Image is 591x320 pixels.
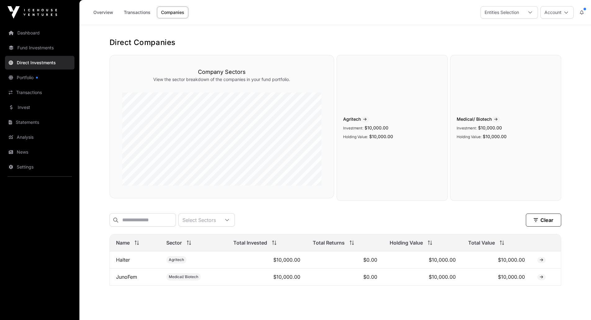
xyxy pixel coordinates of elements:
[5,160,74,174] a: Settings
[313,239,345,246] span: Total Returns
[122,68,321,76] h3: Company Sectors
[5,86,74,99] a: Transactions
[390,239,423,246] span: Holding Value
[89,7,117,18] a: Overview
[383,268,462,286] td: $10,000.00
[462,251,531,268] td: $10,000.00
[5,56,74,70] a: Direct Investments
[5,41,74,55] a: Fund Investments
[343,116,441,123] span: Agritech
[526,214,561,227] button: Clear
[116,239,130,246] span: Name
[343,134,368,139] span: Holding Value:
[5,71,74,84] a: Portfolio
[166,239,182,246] span: Sector
[7,6,57,19] img: Icehouse Ventures Logo
[343,126,363,130] span: Investment:
[478,125,502,130] span: $10,000.00
[307,251,383,268] td: $0.00
[227,251,307,268] td: $10,000.00
[365,125,388,130] span: $10,000.00
[169,257,184,262] span: Agritech
[5,26,74,40] a: Dashboard
[157,7,188,18] a: Companies
[5,115,74,129] a: Statements
[462,268,531,286] td: $10,000.00
[481,7,523,18] div: Entities Selection
[110,38,561,47] h1: Direct Companies
[233,239,267,246] span: Total Invested
[457,116,555,123] span: Medical/ Biotech
[179,214,220,226] div: Select Sectors
[457,134,481,139] span: Holding Value:
[227,268,307,286] td: $10,000.00
[116,257,130,263] a: Halter
[5,145,74,159] a: News
[540,6,574,19] button: Account
[383,251,462,268] td: $10,000.00
[483,134,507,139] span: $10,000.00
[468,239,495,246] span: Total Value
[120,7,154,18] a: Transactions
[369,134,393,139] span: $10,000.00
[307,268,383,286] td: $0.00
[5,130,74,144] a: Analysis
[5,101,74,114] a: Invest
[457,126,477,130] span: Investment:
[169,274,198,279] span: Medical/ Biotech
[116,274,137,280] a: JunoFem
[122,76,321,83] p: View the sector breakdown of the companies in your fund portfolio.
[560,290,591,320] iframe: Chat Widget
